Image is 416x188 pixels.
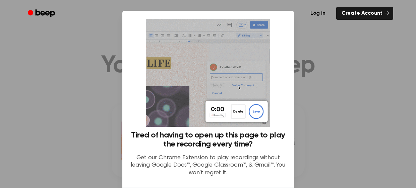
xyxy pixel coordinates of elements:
a: Log in [304,6,332,21]
h3: Tired of having to open up this page to play the recording every time? [130,131,286,149]
img: Beep extension in action [146,19,270,127]
p: Get our Chrome Extension to play recordings without leaving Google Docs™, Google Classroom™, & Gm... [130,154,286,177]
a: Beep [23,7,61,20]
a: Create Account [336,7,393,20]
